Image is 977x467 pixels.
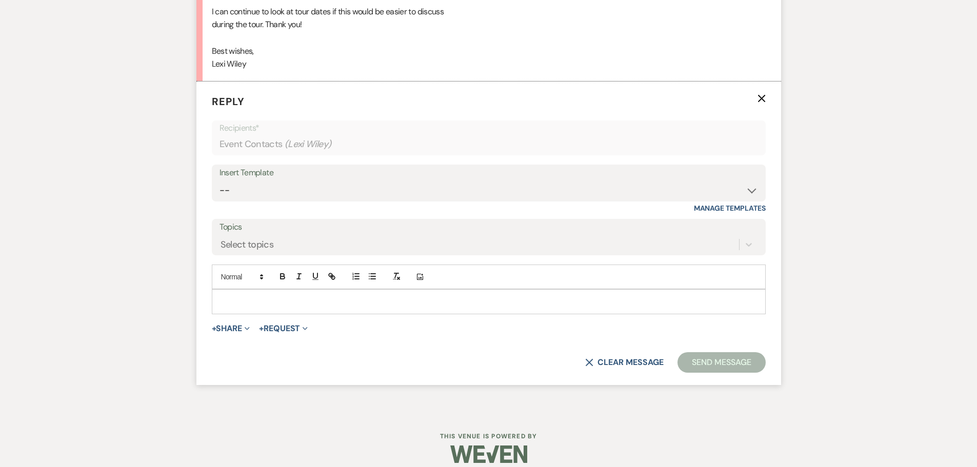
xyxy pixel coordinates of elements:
[212,324,216,333] span: +
[585,358,663,367] button: Clear message
[212,95,245,108] span: Reply
[677,352,765,373] button: Send Message
[212,324,250,333] button: Share
[694,204,766,213] a: Manage Templates
[220,166,758,180] div: Insert Template
[220,121,758,135] p: Recipients*
[220,220,758,235] label: Topics
[220,134,758,154] div: Event Contacts
[221,238,274,252] div: Select topics
[259,324,264,333] span: +
[285,137,332,151] span: ( Lexi Wiley )
[259,324,308,333] button: Request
